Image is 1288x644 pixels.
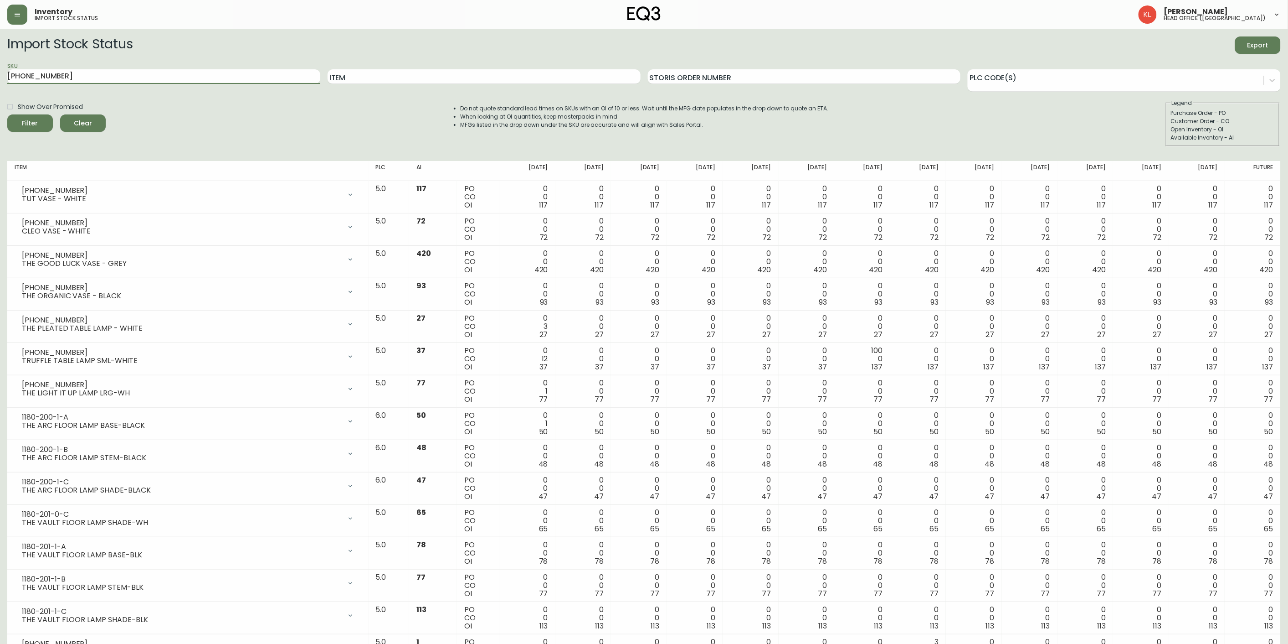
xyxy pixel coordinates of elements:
div: 0 0 [730,314,771,339]
span: 72 [1265,232,1273,243]
div: 0 0 [898,379,939,404]
div: 0 0 [1176,379,1217,404]
span: 27 [707,329,715,340]
div: 0 0 [898,282,939,306]
div: [PHONE_NUMBER]THE GOOD LUCK VASE - GREY [15,249,361,270]
div: 0 0 [563,282,604,306]
span: 72 [707,232,715,243]
span: Clear [67,118,98,129]
div: 0 0 [953,185,994,209]
span: 37 [595,362,604,372]
span: 93 [930,297,939,307]
span: 117 [1209,200,1218,210]
span: 117 [595,200,604,210]
div: THE PLEATED TABLE LAMP - WHITE [22,324,341,332]
span: 117 [874,200,883,210]
div: 0 0 [1065,217,1106,242]
div: 0 0 [1232,185,1273,209]
div: 1180-200-1-B [22,446,341,454]
div: THE ARC FLOOR LAMP SHADE-BLACK [22,486,341,494]
span: 117 [818,200,827,210]
div: 0 0 [842,282,883,306]
div: Open Inventory - OI [1171,125,1275,134]
div: 0 0 [953,347,994,371]
span: 27 [539,329,548,340]
span: 27 [986,329,995,340]
div: 0 0 [842,185,883,209]
span: 117 [1264,200,1273,210]
span: 93 [1209,297,1217,307]
div: 0 0 [507,217,548,242]
div: 0 0 [898,314,939,339]
span: 37 [539,362,548,372]
legend: Legend [1171,99,1193,107]
div: 0 0 [1232,249,1273,274]
h5: head office ([GEOGRAPHIC_DATA]) [1164,16,1266,21]
div: 0 0 [674,282,715,306]
div: 0 0 [1232,347,1273,371]
div: 0 0 [618,249,659,274]
div: 0 0 [1120,314,1161,339]
span: 77 [416,378,426,388]
span: 420 [1204,265,1218,275]
div: 0 0 [786,347,827,371]
div: PO CO [464,185,492,209]
div: 0 0 [1009,282,1050,306]
span: 72 [986,232,995,243]
div: [PHONE_NUMBER]TUT VASE - WHITE [15,185,361,205]
div: 0 1 [507,379,548,404]
div: 0 0 [1065,347,1106,371]
div: THE VAULT FLOOR LAMP STEM-BLK [22,583,341,592]
div: [PHONE_NUMBER] [22,251,341,260]
div: 0 0 [898,185,939,209]
div: 0 0 [563,314,604,339]
div: 0 0 [786,185,827,209]
div: 0 0 [674,185,715,209]
div: 0 0 [1176,217,1217,242]
div: 0 0 [1176,347,1217,371]
span: 72 [818,232,827,243]
div: 0 0 [898,217,939,242]
span: 93 [1154,297,1162,307]
li: Do not quote standard lead times on SKUs with an OI of 10 or less. Wait until the MFG date popula... [461,104,829,113]
th: [DATE] [555,161,611,181]
div: 0 0 [786,249,827,274]
div: 1180-201-0-CTHE VAULT FLOOR LAMP SHADE-WH [15,509,361,529]
span: 93 [595,297,604,307]
div: PO CO [464,347,492,371]
div: 0 0 [1009,249,1050,274]
h5: import stock status [35,16,98,21]
span: 93 [875,297,883,307]
div: PO CO [464,314,492,339]
th: [DATE] [779,161,834,181]
div: 0 0 [842,217,883,242]
div: [PHONE_NUMBER]TRUFFLE TABLE LAMP SML-WHITE [15,347,361,367]
div: 0 0 [618,217,659,242]
th: Future [1225,161,1281,181]
div: 0 0 [563,379,604,404]
div: 0 0 [674,379,715,404]
span: 117 [539,200,548,210]
div: 0 0 [786,217,827,242]
span: 72 [1098,232,1106,243]
span: 420 [702,265,715,275]
span: 77 [874,394,883,405]
span: 117 [706,200,715,210]
div: 0 0 [1009,379,1050,404]
div: Available Inventory - AI [1171,134,1275,142]
span: 137 [1095,362,1106,372]
div: THE VAULT FLOOR LAMP SHADE-BLK [22,616,341,624]
div: 0 0 [898,249,939,274]
div: Filter [22,118,38,129]
th: [DATE] [834,161,890,181]
span: Show Over Promised [18,102,83,112]
div: 0 0 [786,379,827,404]
th: AI [409,161,457,181]
div: 0 0 [1009,347,1050,371]
th: [DATE] [611,161,667,181]
button: Filter [7,114,53,132]
span: 27 [1153,329,1162,340]
img: logo [627,6,661,21]
th: [DATE] [946,161,1001,181]
div: 1180-201-0-C [22,510,341,519]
